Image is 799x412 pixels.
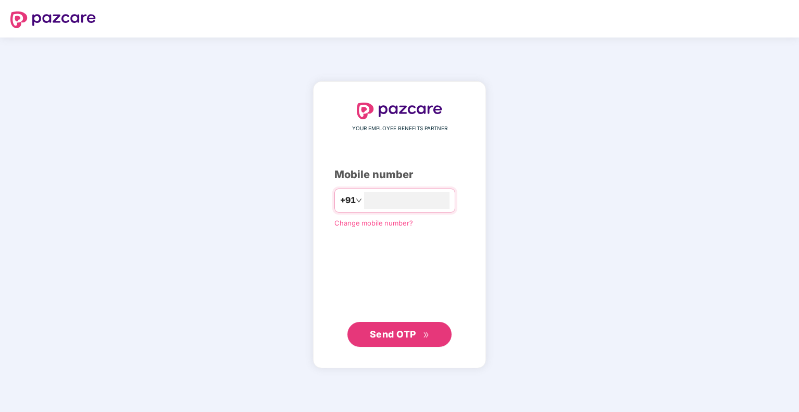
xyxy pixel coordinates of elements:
span: YOUR EMPLOYEE BENEFITS PARTNER [352,124,447,133]
span: +91 [340,194,356,207]
span: down [356,197,362,204]
span: double-right [423,332,430,339]
div: Mobile number [334,167,465,183]
span: Send OTP [370,329,416,340]
img: logo [10,11,96,28]
a: Change mobile number? [334,219,413,227]
img: logo [357,103,442,119]
button: Send OTPdouble-right [347,322,452,347]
